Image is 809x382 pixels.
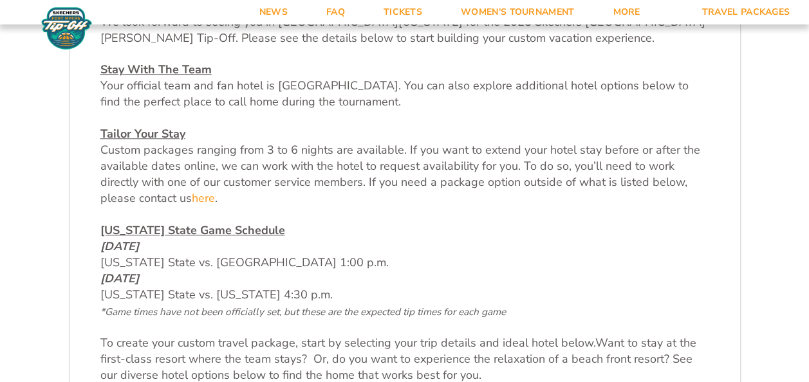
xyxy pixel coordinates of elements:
[192,190,215,206] a: here
[100,239,139,254] em: [DATE]
[100,62,212,77] u: Stay With The Team
[100,142,700,206] span: Custom packages ranging from 3 to 6 nights are available. If you want to extend your hotel stay b...
[215,190,218,206] span: .
[100,239,506,319] span: [US_STATE] State vs. [GEOGRAPHIC_DATA] 1:00 p.m. [US_STATE] State vs. [US_STATE] 4:30 p.m.
[100,126,185,141] u: Tailor Your Stay
[100,335,595,350] span: To create your custom travel package, start by selecting your trip details and ideal hotel below.
[100,223,285,238] span: [US_STATE] State Game Schedule
[100,14,709,46] p: We look forward to seeing you in [GEOGRAPHIC_DATA][US_STATE] for the 2025 Skechers [GEOGRAPHIC_DA...
[100,305,506,318] span: *Game times have not been officially set, but these are the expected tip times for each game
[39,6,95,50] img: Fort Myers Tip-Off
[100,271,139,286] em: [DATE]
[100,78,689,109] span: Your official team and fan hotel is [GEOGRAPHIC_DATA]. You can also explore additional hotel opti...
